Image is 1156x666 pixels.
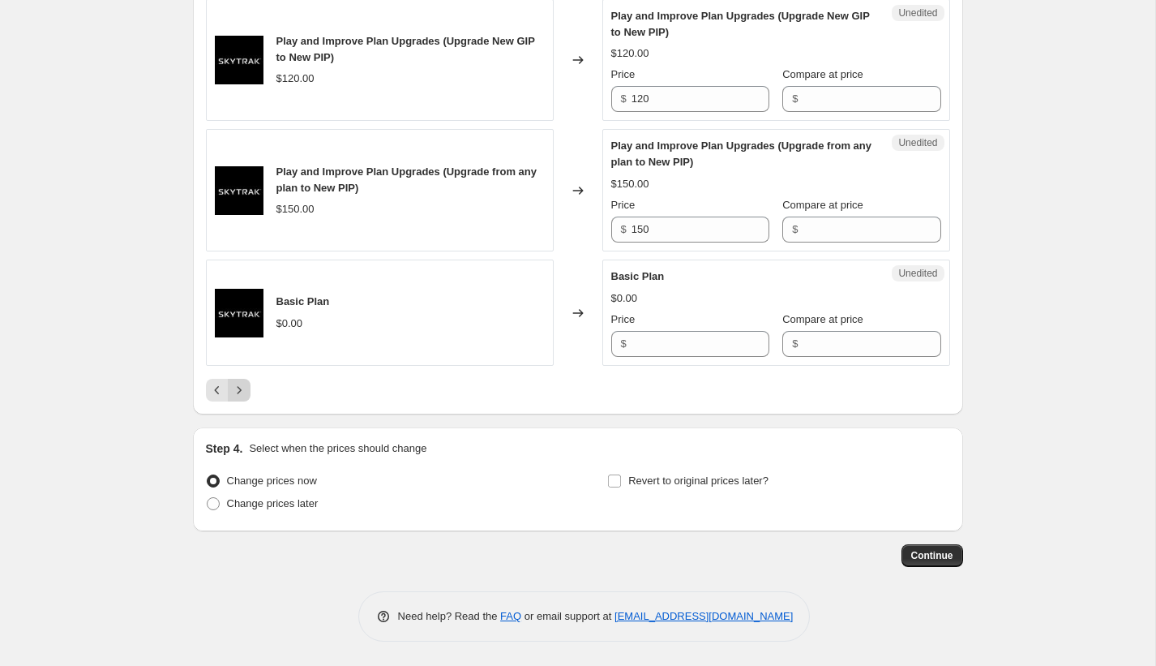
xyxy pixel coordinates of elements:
span: Continue [911,549,953,562]
img: AmazonLogo_2389941f-7562-4476-9bf9-7e517af6228e_80x.jpg [215,289,263,337]
button: Previous [206,379,229,402]
span: Compare at price [782,68,863,80]
span: $ [621,337,627,350]
a: FAQ [500,610,521,622]
span: Unedited [898,6,937,19]
span: Basic Plan [276,295,330,307]
span: Price [611,199,636,211]
span: $ [792,337,798,350]
span: Unedited [898,136,937,149]
p: Select when the prices should change [249,440,426,457]
span: Play and Improve Plan Upgrades (Upgrade from any plan to New PIP) [276,165,537,194]
div: $150.00 [611,176,649,192]
span: Basic Plan [611,270,665,282]
img: AmazonLogo_cb6bea24-72d6-4219-995b-0dffd922207b_80x.jpg [215,166,263,215]
span: Compare at price [782,313,863,325]
span: Change prices later [227,497,319,509]
div: $0.00 [276,316,303,332]
span: Price [611,313,636,325]
span: Compare at price [782,199,863,211]
div: $120.00 [276,71,315,87]
span: Change prices now [227,475,317,487]
span: Price [611,68,636,80]
a: [EMAIL_ADDRESS][DOMAIN_NAME] [614,610,793,622]
span: Play and Improve Plan Upgrades (Upgrade New GIP to New PIP) [611,10,870,38]
span: Need help? Read the [398,610,501,622]
nav: Pagination [206,379,250,402]
span: $ [792,223,798,235]
button: Next [228,379,250,402]
span: $ [621,92,627,105]
h2: Step 4. [206,440,243,457]
span: Play and Improve Plan Upgrades (Upgrade New GIP to New PIP) [276,35,535,63]
span: $ [621,223,627,235]
div: $0.00 [611,290,638,307]
span: or email support at [521,610,614,622]
span: Play and Improve Plan Upgrades (Upgrade from any plan to New PIP) [611,140,871,168]
span: Revert to original prices later? [628,475,769,487]
span: Unedited [898,267,937,280]
img: AmazonLogo_cb6bea24-72d6-4219-995b-0dffd922207b_80x.jpg [215,36,263,84]
button: Continue [901,544,963,567]
div: $150.00 [276,201,315,217]
span: $ [792,92,798,105]
div: $120.00 [611,45,649,62]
